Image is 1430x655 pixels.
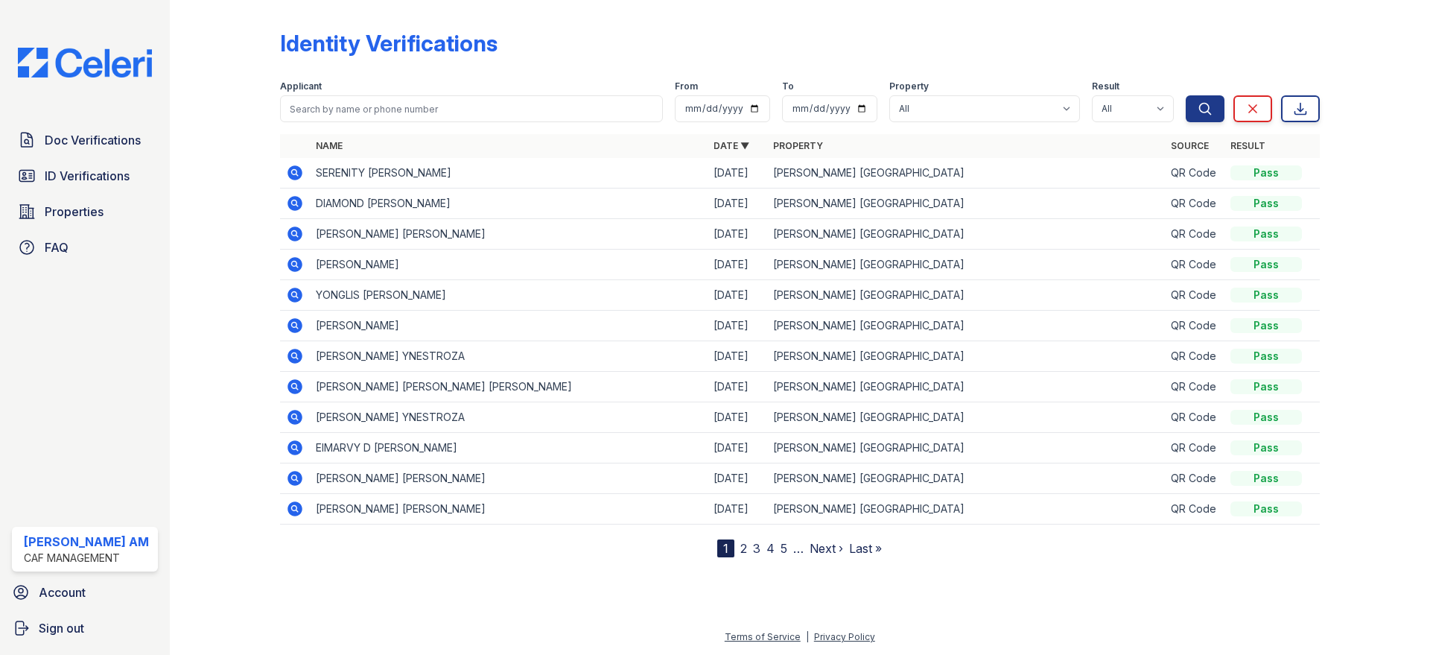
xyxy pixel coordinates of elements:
[1230,349,1302,364] div: Pass
[740,541,747,556] a: 2
[1165,250,1224,280] td: QR Code
[1230,471,1302,486] div: Pass
[767,219,1165,250] td: [PERSON_NAME] [GEOGRAPHIC_DATA]
[12,197,158,227] a: Properties
[280,80,322,92] label: Applicant
[1171,140,1209,151] a: Source
[280,95,663,122] input: Search by name or phone number
[6,613,164,643] a: Sign out
[708,189,767,219] td: [DATE]
[1092,80,1119,92] label: Result
[767,341,1165,372] td: [PERSON_NAME] [GEOGRAPHIC_DATA]
[849,541,882,556] a: Last »
[781,541,787,556] a: 5
[310,189,708,219] td: DIAMOND [PERSON_NAME]
[1230,140,1265,151] a: Result
[310,433,708,463] td: EIMARVY D [PERSON_NAME]
[708,250,767,280] td: [DATE]
[45,203,104,221] span: Properties
[1230,227,1302,241] div: Pass
[310,402,708,433] td: [PERSON_NAME] YNESTROZA
[1230,318,1302,333] div: Pass
[814,631,875,642] a: Privacy Policy
[1165,189,1224,219] td: QR Code
[793,539,804,557] span: …
[767,433,1165,463] td: [PERSON_NAME] [GEOGRAPHIC_DATA]
[310,341,708,372] td: [PERSON_NAME] YNESTROZA
[782,80,794,92] label: To
[1165,341,1224,372] td: QR Code
[767,494,1165,525] td: [PERSON_NAME] [GEOGRAPHIC_DATA]
[310,250,708,280] td: [PERSON_NAME]
[708,494,767,525] td: [DATE]
[767,463,1165,494] td: [PERSON_NAME] [GEOGRAPHIC_DATA]
[39,583,86,601] span: Account
[12,125,158,155] a: Doc Verifications
[1230,288,1302,303] div: Pass
[708,433,767,463] td: [DATE]
[45,238,69,256] span: FAQ
[1230,379,1302,394] div: Pass
[708,311,767,341] td: [DATE]
[310,372,708,402] td: [PERSON_NAME] [PERSON_NAME] [PERSON_NAME]
[45,167,130,185] span: ID Verifications
[708,402,767,433] td: [DATE]
[1230,165,1302,180] div: Pass
[1230,257,1302,272] div: Pass
[708,158,767,189] td: [DATE]
[1165,158,1224,189] td: QR Code
[45,131,141,149] span: Doc Verifications
[6,578,164,607] a: Account
[12,161,158,191] a: ID Verifications
[717,539,734,557] div: 1
[1230,501,1302,516] div: Pass
[708,463,767,494] td: [DATE]
[1165,280,1224,311] td: QR Code
[1165,311,1224,341] td: QR Code
[310,280,708,311] td: YONGLIS [PERSON_NAME]
[766,541,775,556] a: 4
[675,80,698,92] label: From
[767,311,1165,341] td: [PERSON_NAME] [GEOGRAPHIC_DATA]
[280,30,498,57] div: Identity Verifications
[767,402,1165,433] td: [PERSON_NAME] [GEOGRAPHIC_DATA]
[1230,410,1302,425] div: Pass
[767,158,1165,189] td: [PERSON_NAME] [GEOGRAPHIC_DATA]
[1165,372,1224,402] td: QR Code
[12,232,158,262] a: FAQ
[310,311,708,341] td: [PERSON_NAME]
[889,80,929,92] label: Property
[1165,494,1224,525] td: QR Code
[708,372,767,402] td: [DATE]
[6,48,164,77] img: CE_Logo_Blue-a8612792a0a2168367f1c8372b55b34899dd931a85d93a1a3d3e32e68fde9ad4.png
[767,280,1165,311] td: [PERSON_NAME] [GEOGRAPHIC_DATA]
[24,551,149,566] div: CAF Management
[1230,196,1302,211] div: Pass
[767,372,1165,402] td: [PERSON_NAME] [GEOGRAPHIC_DATA]
[753,541,760,556] a: 3
[316,140,343,151] a: Name
[767,250,1165,280] td: [PERSON_NAME] [GEOGRAPHIC_DATA]
[714,140,749,151] a: Date ▼
[708,280,767,311] td: [DATE]
[1165,433,1224,463] td: QR Code
[708,341,767,372] td: [DATE]
[810,541,843,556] a: Next ›
[310,463,708,494] td: [PERSON_NAME] [PERSON_NAME]
[806,631,809,642] div: |
[310,494,708,525] td: [PERSON_NAME] [PERSON_NAME]
[310,219,708,250] td: [PERSON_NAME] [PERSON_NAME]
[1165,219,1224,250] td: QR Code
[1165,463,1224,494] td: QR Code
[39,619,84,637] span: Sign out
[708,219,767,250] td: [DATE]
[773,140,823,151] a: Property
[767,189,1165,219] td: [PERSON_NAME] [GEOGRAPHIC_DATA]
[1230,440,1302,455] div: Pass
[310,158,708,189] td: SERENITY [PERSON_NAME]
[725,631,801,642] a: Terms of Service
[1165,402,1224,433] td: QR Code
[24,533,149,551] div: [PERSON_NAME] AM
